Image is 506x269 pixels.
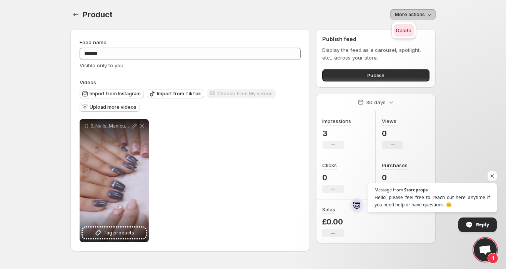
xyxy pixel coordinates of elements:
span: Hello, please feel free to reach out here anytime if you need help or have questions. 😊 [375,194,490,208]
button: Settings [70,9,81,20]
button: Import from Instagram [80,89,144,98]
h3: Impressions [322,117,351,125]
p: £0.00 [322,217,344,226]
span: Storeprops [404,188,428,192]
span: Message from [375,188,403,192]
h2: Publish feed [322,35,429,43]
h3: Purchases [382,161,408,169]
p: 0_Nails_Manicure_3840x2160 [90,123,130,129]
h3: Sales [322,206,335,213]
span: Product [83,10,113,19]
span: Videos [80,79,96,85]
h3: Clicks [322,161,337,169]
button: Tag products [83,227,146,238]
p: 3 [322,129,351,138]
span: Publish [367,71,384,79]
p: 0 [382,129,403,138]
span: Delete [396,27,411,33]
p: 0 [322,173,344,182]
span: Import from Instagram [90,91,141,97]
button: Delete feed [394,24,414,37]
span: Feed name [80,39,107,45]
span: Tag products [103,229,134,237]
p: 0 [382,173,408,182]
h3: Views [382,117,396,125]
span: Upload more videos [90,104,136,110]
span: Import from TikTok [157,91,201,97]
button: Publish [322,69,429,81]
button: More actions [390,9,436,20]
span: Visible only to you. [80,62,125,68]
p: 30 days [366,98,386,106]
button: Import from TikTok [147,89,204,98]
div: 0_Nails_Manicure_3840x2160Tag products [80,119,149,242]
span: Reply [476,218,489,231]
span: 1 [488,253,498,264]
button: Upload more videos [80,103,140,112]
div: Open chat [474,238,497,261]
p: Display the feed as a carousel, spotlight, etc., across your store. [322,46,429,61]
span: More actions [395,12,425,18]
